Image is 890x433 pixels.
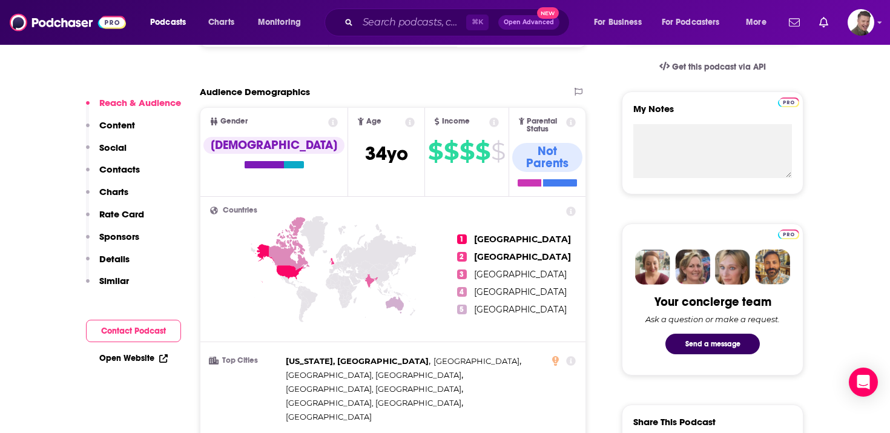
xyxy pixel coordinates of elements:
label: My Notes [633,103,792,124]
h2: Audience Demographics [200,86,310,98]
span: , [286,354,430,368]
button: Reach & Audience [86,97,181,119]
span: More [746,14,766,31]
input: Search podcasts, credits, & more... [358,13,466,32]
button: open menu [142,13,202,32]
button: Contacts [86,164,140,186]
span: Podcasts [150,14,186,31]
span: [GEOGRAPHIC_DATA] [474,269,567,280]
button: open menu [249,13,317,32]
span: [US_STATE], [GEOGRAPHIC_DATA] [286,356,429,366]
span: $ [444,142,458,161]
button: Details [86,253,130,276]
a: Pro website [778,96,799,107]
p: Contacts [99,164,140,175]
img: Sydney Profile [635,250,670,285]
a: Get this podcast via API [650,52,776,82]
span: Age [366,117,381,125]
img: Podchaser - Follow, Share and Rate Podcasts [10,11,126,34]
img: User Profile [848,9,874,36]
span: ⌘ K [466,15,489,30]
button: Sponsors [86,231,139,253]
span: Parental Status [527,117,564,133]
a: Charts [200,13,242,32]
span: [GEOGRAPHIC_DATA] [474,251,571,262]
span: Gender [220,117,248,125]
span: $ [475,142,490,161]
button: Rate Card [86,208,144,231]
a: Show notifications dropdown [814,12,833,33]
span: 34 yo [365,142,408,165]
span: $ [428,142,443,161]
button: Contact Podcast [86,320,181,342]
span: For Business [594,14,642,31]
span: 3 [457,269,467,279]
button: open menu [654,13,737,32]
span: Charts [208,14,234,31]
span: Open Advanced [504,19,554,25]
p: Similar [99,275,129,286]
div: Ask a question or make a request. [645,314,780,324]
img: Jules Profile [715,250,750,285]
div: Your concierge team [654,294,771,309]
span: 5 [457,305,467,314]
span: 2 [457,252,467,262]
span: Monitoring [258,14,301,31]
span: [GEOGRAPHIC_DATA] [474,304,567,315]
span: For Podcasters [662,14,720,31]
button: Open AdvancedNew [498,15,559,30]
p: Rate Card [99,208,144,220]
button: Content [86,119,135,142]
button: Social [86,142,127,164]
h3: Top Cities [210,357,281,365]
a: Pro website [778,228,799,239]
span: , [286,382,463,396]
span: [GEOGRAPHIC_DATA], [GEOGRAPHIC_DATA] [286,398,461,408]
span: 4 [457,287,467,297]
span: [GEOGRAPHIC_DATA] [286,412,372,421]
button: Charts [86,186,128,208]
p: Social [99,142,127,153]
p: Sponsors [99,231,139,242]
span: 1 [457,234,467,244]
span: $ [460,142,474,161]
span: [GEOGRAPHIC_DATA] [474,234,571,245]
button: open menu [737,13,782,32]
button: Show profile menu [848,9,874,36]
span: [GEOGRAPHIC_DATA] [474,286,567,297]
h3: Share This Podcast [633,416,716,428]
button: Similar [86,275,129,297]
span: Countries [223,207,257,214]
img: Jon Profile [755,250,790,285]
div: [DEMOGRAPHIC_DATA] [203,137,344,154]
button: Send a message [665,334,760,354]
div: Not Parents [512,143,582,172]
p: Content [99,119,135,131]
span: Income [442,117,470,125]
img: Podchaser Pro [778,230,799,239]
span: [GEOGRAPHIC_DATA], [GEOGRAPHIC_DATA] [286,384,461,394]
div: Open Intercom Messenger [849,368,878,397]
span: [GEOGRAPHIC_DATA], [GEOGRAPHIC_DATA] [286,370,461,380]
span: , [433,354,521,368]
span: [GEOGRAPHIC_DATA] [433,356,519,366]
p: Reach & Audience [99,97,181,108]
a: Show notifications dropdown [784,12,805,33]
p: Charts [99,186,128,197]
span: , [286,396,463,410]
span: $ [491,142,505,161]
span: Get this podcast via API [672,62,766,72]
a: Open Website [99,353,168,363]
button: open menu [585,13,657,32]
span: Logged in as braden [848,9,874,36]
img: Podchaser Pro [778,98,799,107]
img: Barbara Profile [675,250,710,285]
span: New [537,7,559,19]
p: Details [99,253,130,265]
div: Search podcasts, credits, & more... [336,8,581,36]
span: , [286,368,463,382]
